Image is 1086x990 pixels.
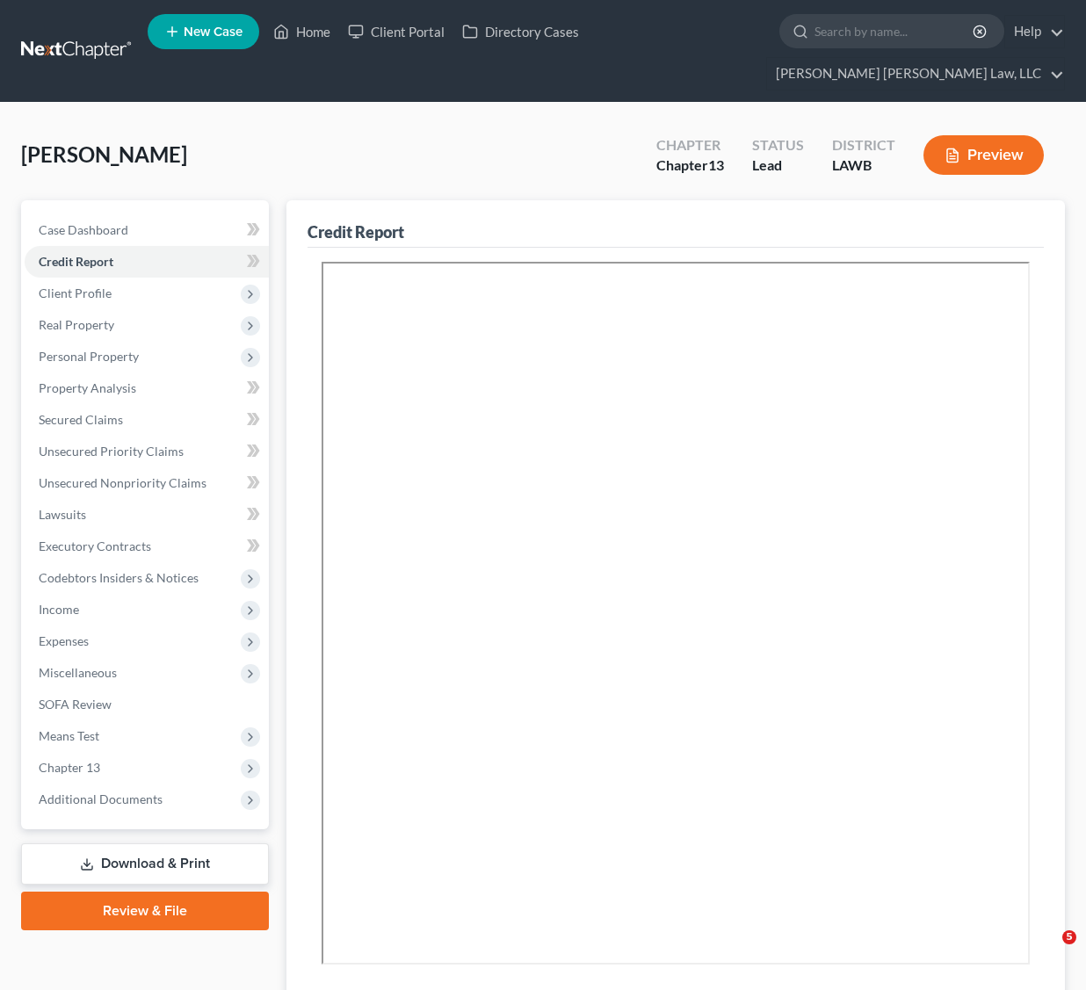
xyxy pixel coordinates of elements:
[39,791,163,806] span: Additional Documents
[25,499,269,531] a: Lawsuits
[39,602,79,617] span: Income
[39,254,113,269] span: Credit Report
[308,221,404,242] div: Credit Report
[767,58,1064,90] a: [PERSON_NAME] [PERSON_NAME] Law, LLC
[21,843,269,885] a: Download & Print
[453,16,588,47] a: Directory Cases
[752,135,804,155] div: Status
[184,25,243,39] span: New Case
[21,892,269,930] a: Review & File
[39,507,86,522] span: Lawsuits
[25,467,269,499] a: Unsecured Nonpriority Claims
[656,155,724,176] div: Chapter
[21,141,187,167] span: [PERSON_NAME]
[1026,930,1068,972] iframe: Intercom live chat
[814,15,975,47] input: Search by name...
[25,531,269,562] a: Executory Contracts
[39,285,112,300] span: Client Profile
[25,246,269,278] a: Credit Report
[708,156,724,173] span: 13
[39,665,117,680] span: Miscellaneous
[39,317,114,332] span: Real Property
[832,135,895,155] div: District
[339,16,453,47] a: Client Portal
[39,570,199,585] span: Codebtors Insiders & Notices
[752,155,804,176] div: Lead
[39,697,112,712] span: SOFA Review
[656,135,724,155] div: Chapter
[39,760,100,775] span: Chapter 13
[39,349,139,364] span: Personal Property
[39,412,123,427] span: Secured Claims
[39,633,89,648] span: Expenses
[1062,930,1076,944] span: 5
[39,728,99,743] span: Means Test
[923,135,1044,175] button: Preview
[39,380,136,395] span: Property Analysis
[1005,16,1064,47] a: Help
[25,689,269,720] a: SOFA Review
[39,444,184,459] span: Unsecured Priority Claims
[832,155,895,176] div: LAWB
[25,436,269,467] a: Unsecured Priority Claims
[25,404,269,436] a: Secured Claims
[39,538,151,553] span: Executory Contracts
[25,372,269,404] a: Property Analysis
[264,16,339,47] a: Home
[25,214,269,246] a: Case Dashboard
[39,475,206,490] span: Unsecured Nonpriority Claims
[39,222,128,237] span: Case Dashboard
